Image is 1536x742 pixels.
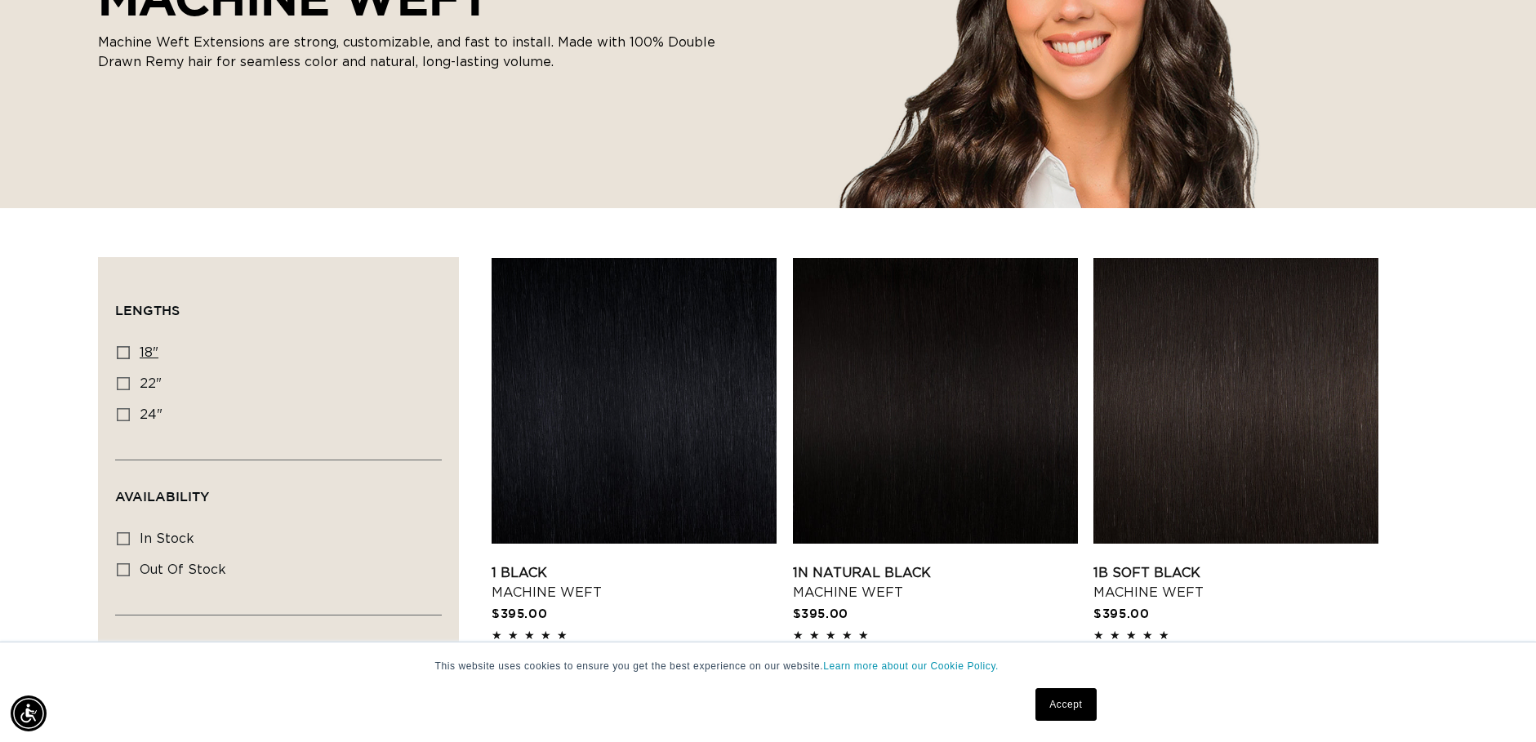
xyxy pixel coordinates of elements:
[793,563,1078,602] a: 1N Natural Black Machine Weft
[140,532,194,545] span: In stock
[115,489,209,504] span: Availability
[140,346,158,359] span: 18"
[1035,688,1096,721] a: Accept
[115,615,442,674] summary: Color Shades (0 selected)
[140,408,163,421] span: 24"
[115,460,442,519] summary: Availability (0 selected)
[823,660,999,672] a: Learn more about our Cookie Policy.
[140,563,226,576] span: Out of stock
[115,303,180,318] span: Lengths
[140,377,162,390] span: 22"
[98,33,719,72] p: Machine Weft Extensions are strong, customizable, and fast to install. Made with 100% Double Draw...
[11,695,47,731] div: Accessibility Menu
[435,659,1102,673] p: This website uses cookies to ensure you get the best experience on our website.
[1093,563,1378,602] a: 1B Soft Black Machine Weft
[115,274,442,333] summary: Lengths (0 selected)
[492,563,777,602] a: 1 Black Machine Weft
